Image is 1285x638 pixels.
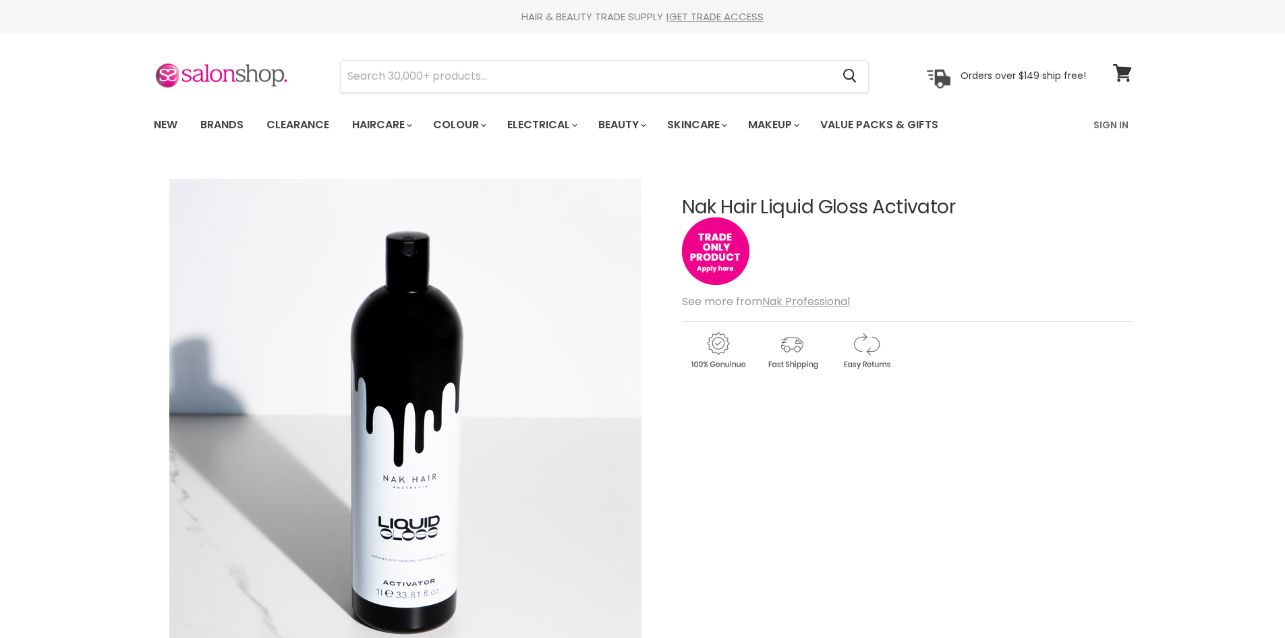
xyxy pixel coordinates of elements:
[144,111,188,139] a: New
[497,111,586,139] a: Electrical
[832,61,868,92] button: Search
[144,105,1017,144] ul: Main menu
[190,111,254,139] a: Brands
[961,70,1086,82] p: Orders over $149 ship free!
[137,105,1149,144] nav: Main
[682,217,749,285] img: tradeonly_small.jpg
[762,294,850,309] a: Nak Professional
[137,10,1149,24] div: HAIR & BEAUTY TRADE SUPPLY |
[256,111,339,139] a: Clearance
[669,9,764,24] a: GET TRADE ACCESS
[682,294,850,309] span: See more from
[1085,111,1137,139] a: Sign In
[756,330,828,371] img: shipping.gif
[682,197,1132,218] h1: Nak Hair Liquid Gloss Activator
[657,111,735,139] a: Skincare
[738,111,807,139] a: Makeup
[588,111,654,139] a: Beauty
[340,60,869,92] form: Product
[342,111,420,139] a: Haircare
[423,111,494,139] a: Colour
[810,111,948,139] a: Value Packs & Gifts
[830,330,902,371] img: returns.gif
[341,61,832,92] input: Search
[682,330,753,371] img: genuine.gif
